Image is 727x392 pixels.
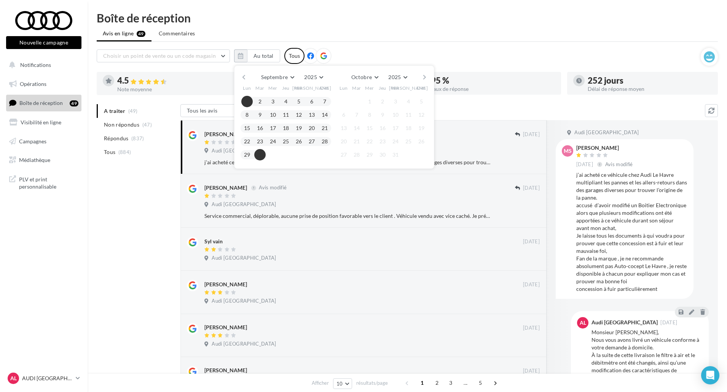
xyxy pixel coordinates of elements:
[574,129,639,136] span: Audi [GEOGRAPHIC_DATA]
[333,378,352,389] button: 10
[338,109,349,121] button: 6
[293,122,305,134] button: 19
[523,368,540,375] span: [DATE]
[259,185,287,191] span: Avis modifié
[241,149,253,160] button: 29
[605,161,633,167] span: Avis modifié
[19,157,50,163] span: Médiathèque
[319,109,330,121] button: 14
[351,149,362,160] button: 28
[254,122,266,134] button: 16
[336,381,343,387] span: 10
[261,74,288,80] span: Septembre
[390,122,401,134] button: 17
[431,76,555,85] div: 95 %
[159,30,195,37] span: Commentaires
[254,109,266,121] button: 9
[20,81,46,87] span: Opérations
[431,86,555,92] div: Taux de réponse
[267,109,279,121] button: 10
[187,107,218,114] span: Tous les avis
[564,147,572,155] span: ms
[97,12,718,24] div: Boîte de réception
[284,48,305,64] div: Tous
[319,96,330,107] button: 7
[377,136,388,147] button: 23
[580,319,586,327] span: AL
[118,149,131,155] span: (884)
[474,377,486,389] span: 5
[431,377,443,389] span: 2
[319,136,330,147] button: 28
[364,109,375,121] button: 8
[212,201,276,208] span: Audi [GEOGRAPHIC_DATA]
[576,171,687,293] div: j’ai acheté ce véhicule chez Audi Le Havre multipliant les pannes et les allers-retours dans des ...
[104,135,129,142] span: Répondus
[523,238,540,245] span: [DATE]
[212,148,276,154] span: Audi [GEOGRAPHIC_DATA]
[267,122,279,134] button: 17
[5,95,83,111] a: Boîte de réception49
[364,149,375,160] button: 29
[104,121,139,129] span: Non répondus
[388,74,401,80] span: 2025
[204,184,247,192] div: [PERSON_NAME]
[6,36,81,49] button: Nouvelle campagne
[241,96,253,107] button: 1
[403,96,414,107] button: 4
[351,109,362,121] button: 7
[254,149,266,160] button: 30
[293,136,305,147] button: 26
[280,109,292,121] button: 11
[5,114,83,130] a: Visibilité en ligne
[70,100,78,106] div: 49
[390,149,401,160] button: 31
[523,281,540,288] span: [DATE]
[212,298,276,305] span: Audi [GEOGRAPHIC_DATA]
[660,320,677,325] span: [DATE]
[390,96,401,107] button: 3
[523,131,540,138] span: [DATE]
[403,122,414,134] button: 18
[103,52,216,59] span: Choisir un point de vente ou un code magasin
[588,86,712,92] div: Délai de réponse moyen
[304,74,317,80] span: 2025
[340,85,348,91] span: Lun
[416,136,427,147] button: 26
[5,57,80,73] button: Notifications
[243,85,251,91] span: Lun
[351,122,362,134] button: 14
[22,375,73,382] p: AUDI [GEOGRAPHIC_DATA]
[293,109,305,121] button: 12
[6,371,81,386] a: AL AUDI [GEOGRAPHIC_DATA]
[377,96,388,107] button: 2
[390,109,401,121] button: 10
[385,72,410,83] button: 2025
[379,85,386,91] span: Jeu
[292,85,332,91] span: [PERSON_NAME]
[338,122,349,134] button: 13
[5,152,83,168] a: Médiathèque
[338,149,349,160] button: 27
[117,87,241,92] div: Note moyenne
[701,366,719,384] div: Open Intercom Messenger
[117,76,241,85] div: 4.5
[377,149,388,160] button: 30
[301,72,326,83] button: 2025
[10,375,17,382] span: AL
[416,377,428,389] span: 1
[416,122,427,134] button: 19
[5,133,83,149] a: Campagnes
[241,109,253,121] button: 8
[280,136,292,147] button: 25
[204,130,247,138] div: [PERSON_NAME]
[280,122,292,134] button: 18
[576,161,593,168] span: [DATE]
[282,85,290,91] span: Jeu
[5,76,83,92] a: Opérations
[351,74,372,80] span: Octobre
[416,96,427,107] button: 5
[390,136,401,147] button: 24
[280,96,292,107] button: 4
[204,159,490,166] div: j’ai acheté ce véhicule chez Audi Le Havre multipliant les pannes et les allers-retours dans des ...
